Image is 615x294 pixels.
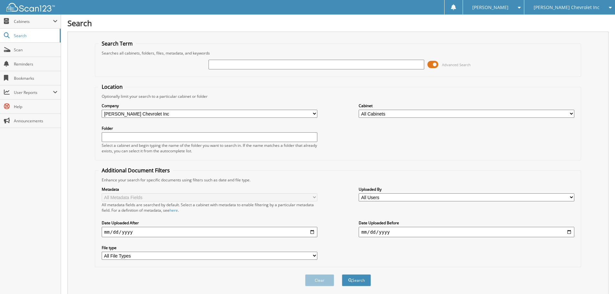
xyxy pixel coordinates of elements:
div: Enhance your search for specific documents using filters such as date and file type. [98,177,578,183]
h1: Search [67,18,609,28]
div: Optionally limit your search to a particular cabinet or folder [98,94,578,99]
span: Help [14,104,57,109]
span: Cabinets [14,19,53,24]
div: All metadata fields are searched by default. Select a cabinet with metadata to enable filtering b... [102,202,317,213]
img: scan123-logo-white.svg [6,3,55,12]
label: Uploaded By [359,187,574,192]
span: [PERSON_NAME] [472,5,508,9]
span: Advanced Search [442,62,471,67]
label: Date Uploaded After [102,220,317,226]
span: Scan [14,47,57,53]
span: Search [14,33,56,38]
span: [PERSON_NAME] Chevrolet Inc [534,5,600,9]
label: Company [102,103,317,108]
a: here [169,208,178,213]
div: Searches all cabinets, folders, files, metadata, and keywords [98,50,578,56]
button: Clear [305,274,334,286]
label: Metadata [102,187,317,192]
legend: Location [98,83,126,90]
label: Date Uploaded Before [359,220,574,226]
input: start [102,227,317,237]
div: Select a cabinet and begin typing the name of the folder you want to search in. If the name match... [102,143,317,154]
button: Search [342,274,371,286]
label: File type [102,245,317,250]
span: Announcements [14,118,57,124]
span: Reminders [14,61,57,67]
input: end [359,227,574,237]
legend: Additional Document Filters [98,167,173,174]
label: Cabinet [359,103,574,108]
legend: Search Term [98,40,136,47]
label: Folder [102,126,317,131]
span: Bookmarks [14,76,57,81]
span: User Reports [14,90,53,95]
